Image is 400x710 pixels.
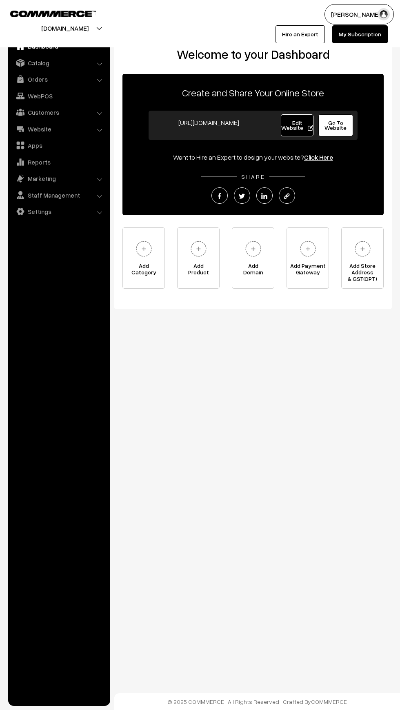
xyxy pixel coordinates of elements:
img: plus.svg [242,238,264,260]
a: COMMMERCE [10,8,82,18]
span: SHARE [237,173,269,180]
a: Reports [10,155,107,169]
img: user [378,8,390,20]
a: WebPOS [10,89,107,103]
a: Add Store Address& GST(OPT) [341,227,384,289]
footer: © 2025 COMMMERCE | All Rights Reserved | Crafted By [114,693,400,710]
a: Settings [10,204,107,219]
p: Create and Share Your Online Store [122,85,384,100]
span: Add Product [178,263,219,279]
span: Add Category [123,263,164,279]
img: plus.svg [351,238,374,260]
button: [PERSON_NAME]… [324,4,394,24]
img: plus.svg [297,238,319,260]
a: My Subscription [332,25,388,43]
a: Catalog [10,56,107,70]
a: AddCategory [122,227,165,289]
a: Edit Website [281,114,313,136]
a: AddDomain [232,227,274,289]
img: plus.svg [133,238,155,260]
a: Customers [10,105,107,120]
a: AddProduct [177,227,220,289]
a: COMMMERCE [311,698,347,705]
a: Apps [10,138,107,153]
a: Marketing [10,171,107,186]
a: Go To Website [318,114,353,136]
span: Add Store Address & GST(OPT) [342,263,383,279]
div: Want to Hire an Expert to design your website? [122,152,384,162]
img: COMMMERCE [10,11,96,17]
a: Hire an Expert [276,25,325,43]
h2: Welcome to your Dashboard [122,47,384,62]
span: Add Domain [232,263,274,279]
a: Staff Management [10,188,107,203]
span: Add Payment Gateway [287,263,329,279]
a: Orders [10,72,107,87]
img: plus.svg [187,238,210,260]
span: Edit Website [281,119,313,131]
a: Website [10,122,107,136]
button: [DOMAIN_NAME] [13,18,117,38]
span: Go To Website [324,119,347,131]
a: Click Here [304,153,333,161]
a: Add PaymentGateway [287,227,329,289]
